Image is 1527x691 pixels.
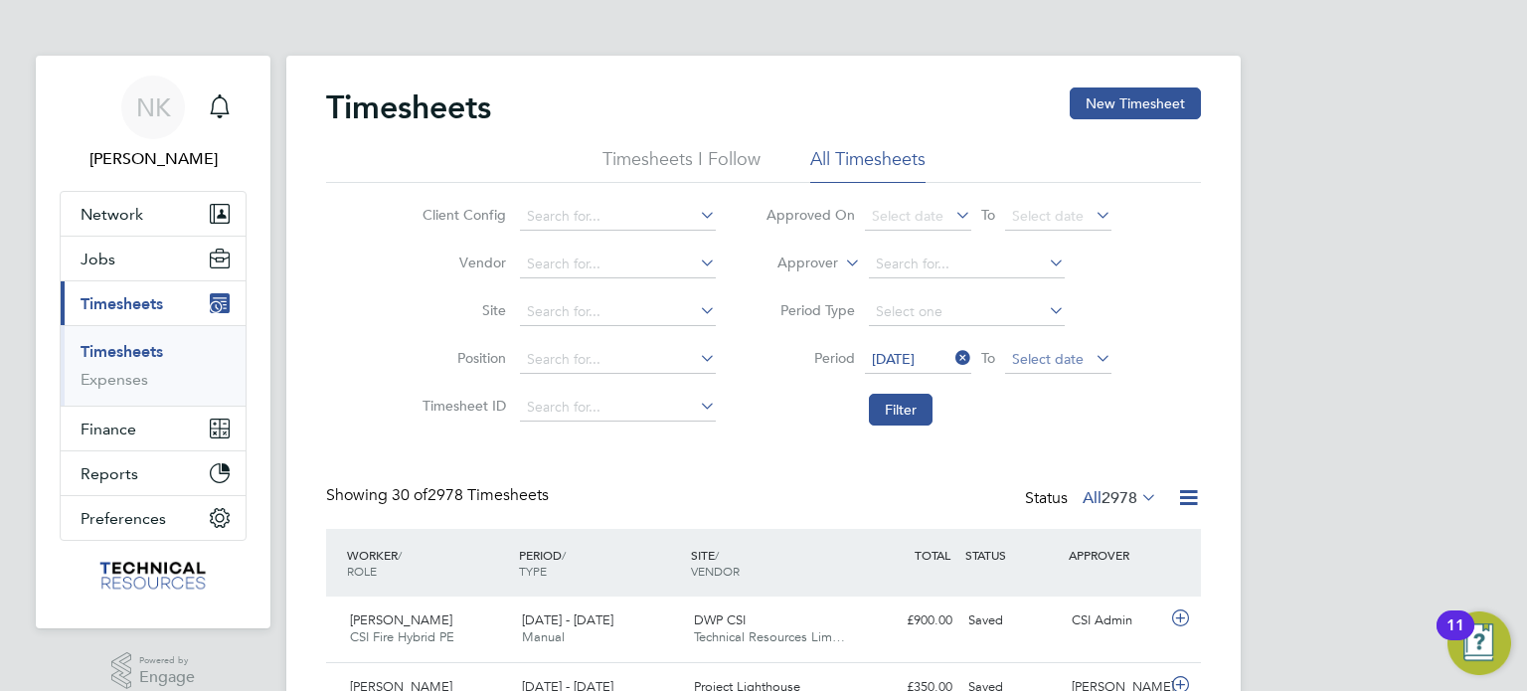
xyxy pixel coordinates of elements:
span: Nicola Kelly [60,147,247,171]
nav: Main navigation [36,56,270,628]
div: £900.00 [857,605,960,637]
label: Timesheet ID [417,397,506,415]
input: Search for... [520,346,716,374]
div: 11 [1446,625,1464,651]
span: 2978 [1102,488,1137,508]
button: Open Resource Center, 11 new notifications [1447,611,1511,675]
span: Network [81,205,143,224]
span: NK [136,94,171,120]
label: Site [417,301,506,319]
div: Saved [960,605,1064,637]
span: Select date [1012,207,1084,225]
div: STATUS [960,537,1064,573]
div: Showing [326,485,553,506]
button: Filter [869,394,933,426]
div: CSI Admin [1064,605,1167,637]
a: Go to home page [60,561,247,593]
span: Preferences [81,509,166,528]
img: technicalresources-logo-retina.png [97,561,210,593]
button: Preferences [61,496,246,540]
a: Powered byEngage [111,652,196,690]
div: WORKER [342,537,514,589]
span: Finance [81,420,136,438]
span: Reports [81,464,138,483]
button: Reports [61,451,246,495]
span: Engage [139,669,195,686]
div: Timesheets [61,325,246,406]
span: Timesheets [81,294,163,313]
span: TOTAL [915,547,950,563]
span: Select date [1012,350,1084,368]
div: Status [1025,485,1161,513]
span: Technical Resources Lim… [694,628,845,645]
a: Expenses [81,370,148,389]
label: Approved On [765,206,855,224]
button: Network [61,192,246,236]
input: Select one [869,298,1065,326]
input: Search for... [520,298,716,326]
li: All Timesheets [810,147,926,183]
span: Powered by [139,652,195,669]
label: Position [417,349,506,367]
input: Search for... [520,203,716,231]
span: / [562,547,566,563]
div: APPROVER [1064,537,1167,573]
a: Timesheets [81,342,163,361]
button: Timesheets [61,281,246,325]
span: [DATE] [872,350,915,368]
span: / [398,547,402,563]
span: [PERSON_NAME] [350,611,452,628]
label: Period Type [765,301,855,319]
span: 2978 Timesheets [392,485,549,505]
input: Search for... [520,251,716,278]
label: Approver [749,254,838,273]
button: Finance [61,407,246,450]
button: New Timesheet [1070,87,1201,119]
span: CSI Fire Hybrid PE [350,628,454,645]
div: SITE [686,537,858,589]
span: DWP CSI [694,611,746,628]
label: All [1083,488,1157,508]
span: VENDOR [691,563,740,579]
span: ROLE [347,563,377,579]
input: Search for... [869,251,1065,278]
li: Timesheets I Follow [602,147,761,183]
button: Jobs [61,237,246,280]
span: [DATE] - [DATE] [522,611,613,628]
label: Period [765,349,855,367]
span: 30 of [392,485,427,505]
span: TYPE [519,563,547,579]
span: To [975,345,1001,371]
div: PERIOD [514,537,686,589]
span: Select date [872,207,943,225]
h2: Timesheets [326,87,491,127]
span: Manual [522,628,565,645]
span: Jobs [81,250,115,268]
span: / [715,547,719,563]
span: To [975,202,1001,228]
a: NK[PERSON_NAME] [60,76,247,171]
label: Vendor [417,254,506,271]
label: Client Config [417,206,506,224]
input: Search for... [520,394,716,422]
